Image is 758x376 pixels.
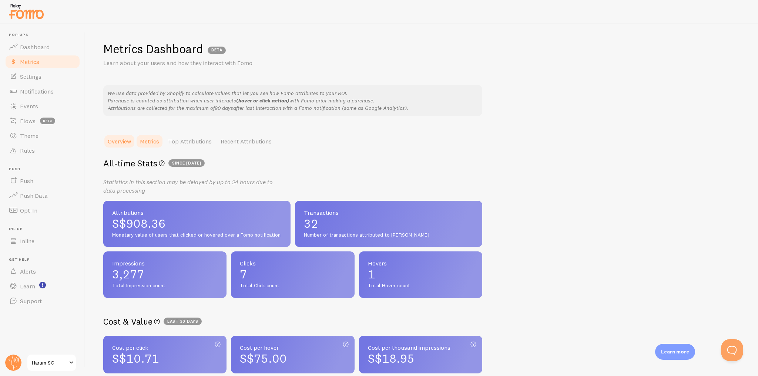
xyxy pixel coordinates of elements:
span: Flows [20,117,36,125]
a: Learn [4,279,81,294]
a: Top Attributions [164,134,216,149]
p: We use data provided by Shopify to calculate values that let you see how Fomo attributes to your ... [108,89,478,112]
h2: Cost & Value [103,316,482,327]
span: BETA [208,47,226,54]
span: Inline [20,237,34,245]
a: Harum SG [27,354,77,372]
span: Cost per thousand impressions [368,345,473,350]
span: Cost per hover [240,345,345,350]
span: Impressions [112,260,218,266]
span: Transactions [304,210,473,216]
span: Alerts [20,268,36,275]
span: Push [9,167,81,172]
p: Learn more [661,348,689,355]
span: S$75.00 [240,351,287,366]
span: Notifications [20,88,54,95]
a: Push Data [4,188,81,203]
iframe: Help Scout Beacon - Open [721,339,743,361]
a: Push [4,173,81,188]
a: Recent Attributions [216,134,276,149]
span: S$10.71 [112,351,159,366]
a: Flows beta [4,114,81,128]
span: Harum SG [32,358,67,367]
span: 7 [240,268,345,280]
a: Dashboard [4,40,81,54]
span: Total Hover count [368,282,473,289]
svg: <p>Watch New Feature Tutorials!</p> [39,282,46,288]
a: Theme [4,128,81,143]
span: Dashboard [20,43,50,51]
a: Overview [103,134,135,149]
div: Learn more [655,344,695,360]
span: 32 [304,218,473,230]
a: Alerts [4,264,81,279]
span: Push [20,177,33,184]
span: Support [20,297,42,305]
span: Get Help [9,257,81,262]
img: fomo-relay-logo-orange.svg [8,2,45,21]
h1: Metrics Dashboard [103,41,203,57]
span: Metrics [20,58,39,65]
span: Total Impression count [112,282,218,289]
a: Inline [4,234,81,248]
a: Rules [4,143,81,158]
span: Monetary value of users that clicked or hovered over a Fomo notification [112,232,282,238]
span: Learn [20,282,35,290]
span: 1 [368,268,473,280]
span: Hovers [368,260,473,266]
span: Clicks [240,260,345,266]
i: Statistics in this section may be delayed by up to 24 hours due to data processing [103,178,273,194]
span: Theme [20,132,38,139]
span: Push Data [20,192,48,199]
span: Cost per click [112,345,218,350]
span: Pop-ups [9,33,81,37]
span: S$908.36 [112,218,282,230]
span: Settings [20,73,41,80]
span: Inline [9,227,81,231]
p: Learn about your users and how they interact with Fomo [103,59,281,67]
span: 3,277 [112,268,218,280]
b: (hover or click action) [236,97,289,104]
span: since [DATE] [168,159,205,167]
a: Notifications [4,84,81,99]
a: Opt-In [4,203,81,218]
span: Rules [20,147,35,154]
span: Number of transactions attributed to [PERSON_NAME] [304,232,473,238]
a: Events [4,99,81,114]
a: Support [4,294,81,308]
span: Last 30 days [164,318,202,325]
a: Metrics [4,54,81,69]
a: Metrics [135,134,164,149]
em: 90 days [215,105,233,111]
span: S$18.95 [368,351,415,366]
span: Attributions [112,210,282,216]
span: Total Click count [240,282,345,289]
h2: All-time Stats [103,157,482,169]
span: beta [40,118,55,124]
a: Settings [4,69,81,84]
span: Opt-In [20,207,37,214]
span: Events [20,102,38,110]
